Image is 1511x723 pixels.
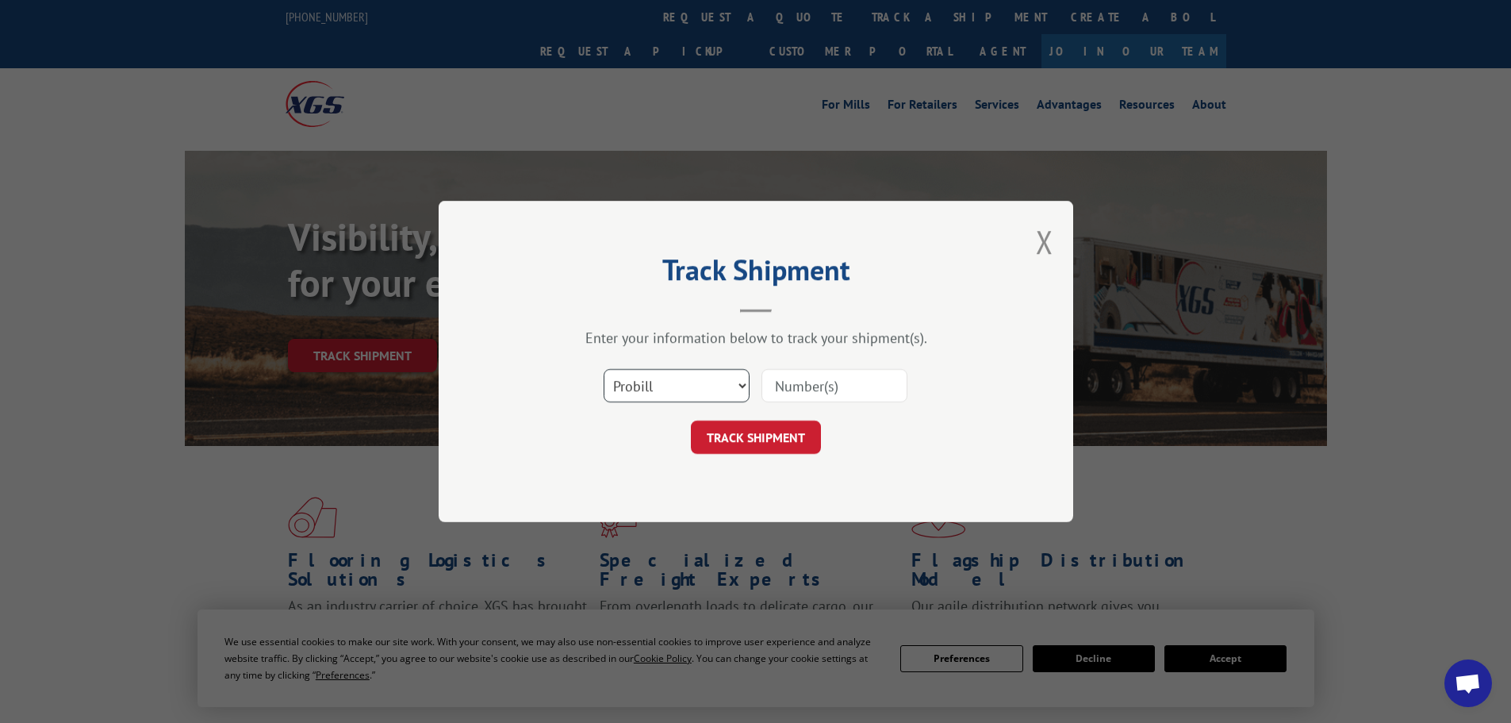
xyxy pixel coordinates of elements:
[1036,221,1053,263] button: Close modal
[1444,660,1492,707] div: Open chat
[691,421,821,454] button: TRACK SHIPMENT
[761,369,907,402] input: Number(s)
[518,259,994,289] h2: Track Shipment
[518,329,994,347] div: Enter your information below to track your shipment(s).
